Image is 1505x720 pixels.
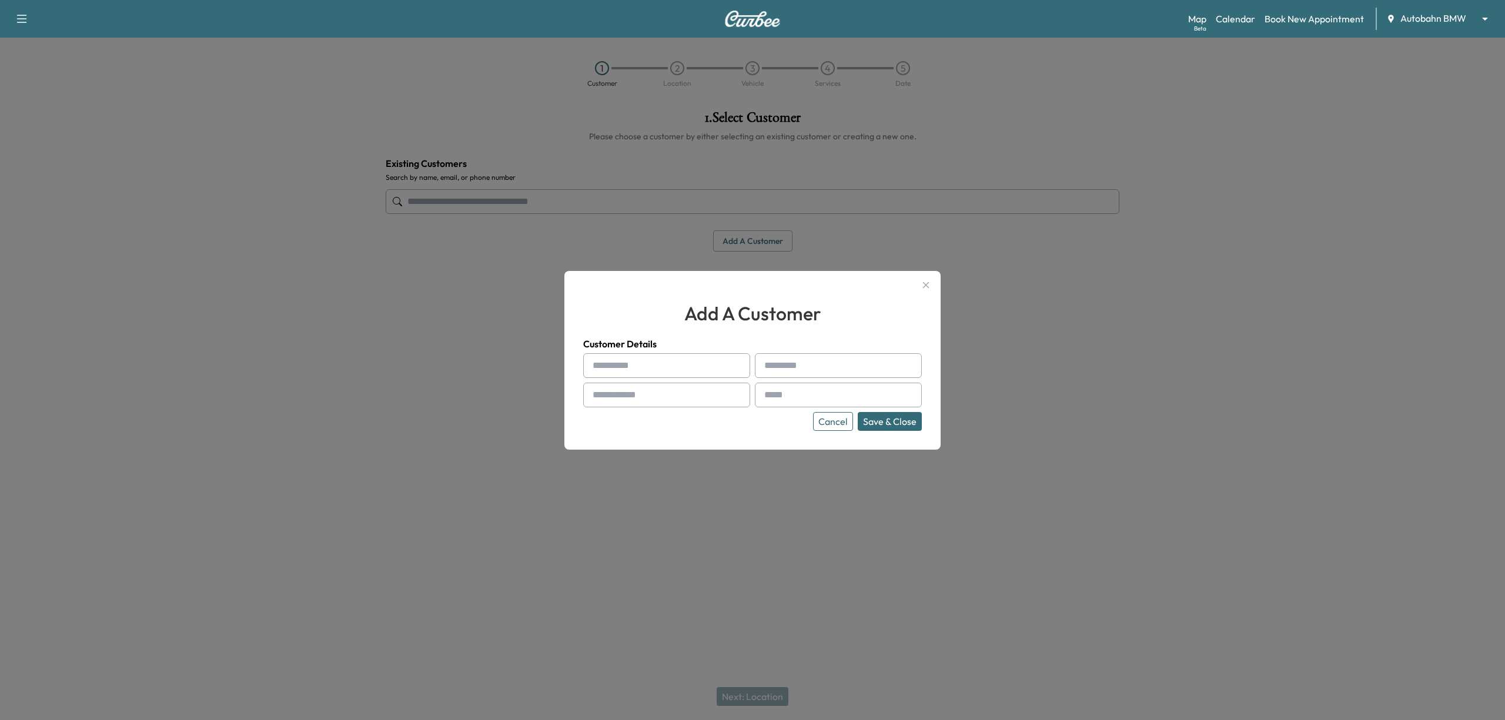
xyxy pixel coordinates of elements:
[583,337,922,351] h4: Customer Details
[724,11,781,27] img: Curbee Logo
[583,299,922,327] h2: add a customer
[1216,12,1255,26] a: Calendar
[1265,12,1364,26] a: Book New Appointment
[1188,12,1206,26] a: MapBeta
[1194,24,1206,33] div: Beta
[813,412,853,431] button: Cancel
[858,412,922,431] button: Save & Close
[1400,12,1466,25] span: Autobahn BMW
